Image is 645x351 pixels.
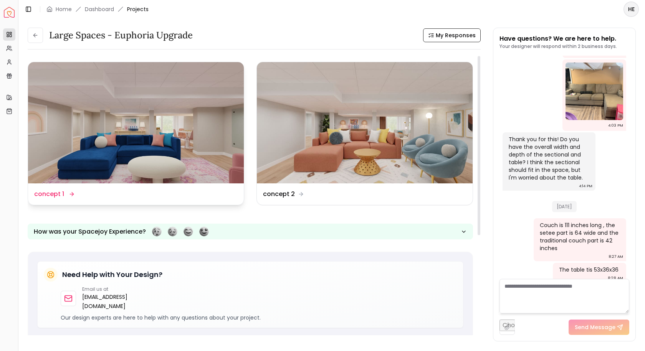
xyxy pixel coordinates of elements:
img: Chat Image [566,63,623,120]
button: HE [623,2,639,17]
span: [DATE] [552,201,577,212]
h3: Large Spaces - Euphoria Upgrade [49,29,193,41]
button: My Responses [423,28,481,42]
span: My Responses [436,31,476,39]
p: Email us at [82,286,150,292]
nav: breadcrumb [46,5,149,13]
p: Our design experts are here to help with any questions about your project. [61,314,457,321]
div: 4:14 PM [579,182,592,190]
div: Couch is 111 inches long , the setee part is 64 wide and the traditional couch part is 42 inches [540,221,619,252]
img: Spacejoy Logo [4,7,15,18]
a: Home [56,5,72,13]
p: Your designer will respond within 2 business days. [499,43,617,49]
span: HE [624,2,638,16]
p: Have questions? We are here to help. [499,34,617,43]
dd: concept 1 [34,190,64,199]
h5: Need Help with Your Design? [62,269,162,280]
div: 8:28 AM [608,274,623,282]
div: The table tis 53x36x36 [559,266,619,274]
img: concept 1 [28,62,244,183]
a: Spacejoy [4,7,15,18]
button: How was your Spacejoy Experience?Feeling terribleFeeling badFeeling goodFeeling awesome [28,224,473,239]
div: Thank you for this! Do you have the overall width and depth of the sectional and table? I think t... [509,135,588,181]
a: [EMAIL_ADDRESS][DOMAIN_NAME] [82,292,150,311]
span: Projects [127,5,149,13]
p: How was your Spacejoy Experience? [34,227,146,236]
img: concept 2 [257,62,473,183]
dd: concept 2 [263,190,295,199]
a: Dashboard [85,5,114,13]
a: concept 2concept 2 [256,62,473,205]
a: concept 1concept 1 [28,62,244,205]
div: 4:03 PM [608,122,623,129]
div: 8:27 AM [609,253,623,260]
